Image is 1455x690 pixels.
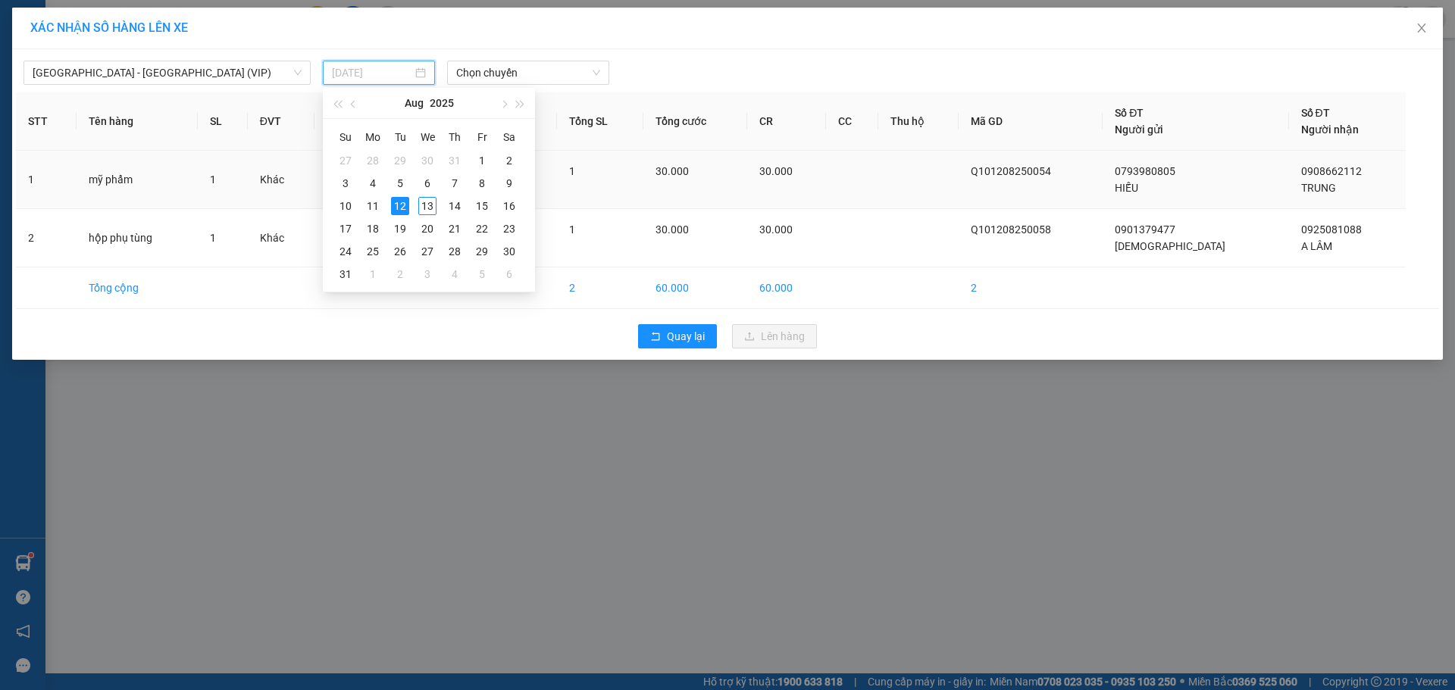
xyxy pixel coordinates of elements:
[496,195,523,217] td: 2025-08-16
[441,240,468,263] td: 2025-08-28
[210,232,216,244] span: 1
[359,149,386,172] td: 2025-07-28
[557,92,643,151] th: Tổng SL
[391,197,409,215] div: 12
[446,265,464,283] div: 4
[414,240,441,263] td: 2025-08-27
[418,174,436,192] div: 6
[418,220,436,238] div: 20
[441,263,468,286] td: 2025-09-04
[441,125,468,149] th: Th
[557,267,643,309] td: 2
[364,151,382,170] div: 28
[336,265,355,283] div: 31
[1301,123,1359,136] span: Người nhận
[359,240,386,263] td: 2025-08-25
[332,149,359,172] td: 2025-07-27
[1115,182,1138,194] span: HIẾU
[569,165,575,177] span: 1
[418,151,436,170] div: 30
[364,197,382,215] div: 11
[643,267,746,309] td: 60.000
[1301,165,1362,177] span: 0908662112
[336,151,355,170] div: 27
[446,197,464,215] div: 14
[336,242,355,261] div: 24
[332,217,359,240] td: 2025-08-17
[747,92,827,151] th: CR
[959,92,1103,151] th: Mã GD
[77,209,198,267] td: hộp phụ tùng
[500,151,518,170] div: 2
[468,125,496,149] th: Fr
[441,195,468,217] td: 2025-08-14
[391,265,409,283] div: 2
[386,195,414,217] td: 2025-08-12
[496,240,523,263] td: 2025-08-30
[446,220,464,238] div: 21
[332,263,359,286] td: 2025-08-31
[441,149,468,172] td: 2025-07-31
[30,20,188,35] span: XÁC NHẬN SỐ HÀNG LÊN XE
[441,172,468,195] td: 2025-08-07
[386,217,414,240] td: 2025-08-19
[446,151,464,170] div: 31
[359,125,386,149] th: Mo
[959,267,1103,309] td: 2
[656,165,689,177] span: 30.000
[468,263,496,286] td: 2025-09-05
[359,263,386,286] td: 2025-09-01
[468,149,496,172] td: 2025-08-01
[496,217,523,240] td: 2025-08-23
[759,165,793,177] span: 30.000
[248,92,314,151] th: ĐVT
[496,125,523,149] th: Sa
[248,209,314,267] td: Khác
[441,217,468,240] td: 2025-08-21
[1301,107,1330,119] span: Số ĐT
[650,331,661,343] span: rollback
[414,172,441,195] td: 2025-08-06
[500,265,518,283] div: 6
[16,92,77,151] th: STT
[473,220,491,238] div: 22
[414,263,441,286] td: 2025-09-03
[414,195,441,217] td: 2025-08-13
[473,151,491,170] div: 1
[16,151,77,209] td: 1
[496,263,523,286] td: 2025-09-06
[386,172,414,195] td: 2025-08-05
[332,64,412,81] input: 12/08/2025
[336,174,355,192] div: 3
[446,242,464,261] div: 28
[500,197,518,215] div: 16
[971,165,1051,177] span: Q101208250054
[1301,182,1336,194] span: TRUNG
[359,172,386,195] td: 2025-08-04
[248,151,314,209] td: Khác
[878,92,959,151] th: Thu hộ
[667,328,705,345] span: Quay lại
[473,242,491,261] div: 29
[336,220,355,238] div: 17
[364,242,382,261] div: 25
[210,173,216,186] span: 1
[33,61,302,84] span: Sài Gòn - Tây Ninh (VIP)
[391,174,409,192] div: 5
[826,92,878,151] th: CC
[77,267,198,309] td: Tổng cộng
[359,217,386,240] td: 2025-08-18
[332,172,359,195] td: 2025-08-03
[405,88,424,118] button: Aug
[414,125,441,149] th: We
[971,223,1051,236] span: Q101208250058
[1301,223,1362,236] span: 0925081088
[500,174,518,192] div: 9
[430,88,454,118] button: 2025
[1301,240,1332,252] span: A LÂM
[314,92,414,151] th: Loại hàng
[332,125,359,149] th: Su
[468,172,496,195] td: 2025-08-08
[364,265,382,283] div: 1
[1400,8,1443,50] button: Close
